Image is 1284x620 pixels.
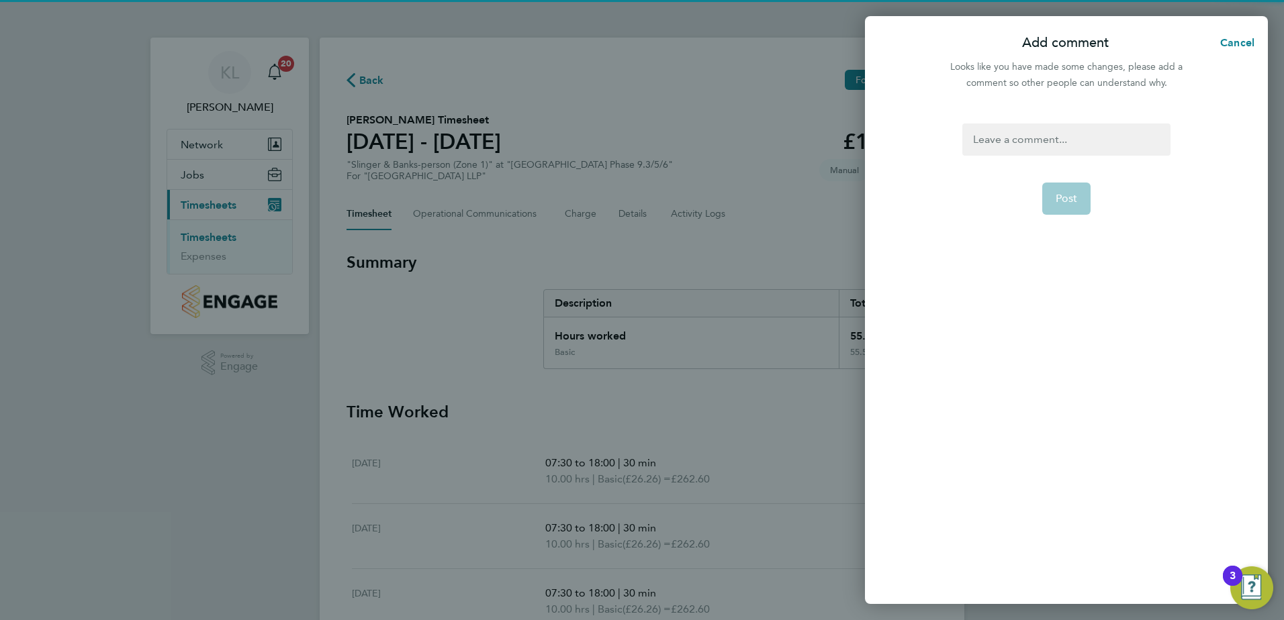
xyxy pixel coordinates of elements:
[1216,36,1254,49] span: Cancel
[1230,576,1236,593] div: 3
[1199,30,1268,56] button: Cancel
[1230,566,1273,609] button: Open Resource Center, 3 new notifications
[1022,34,1109,52] p: Add comment
[943,59,1190,91] div: Looks like you have made some changes, please add a comment so other people can understand why.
